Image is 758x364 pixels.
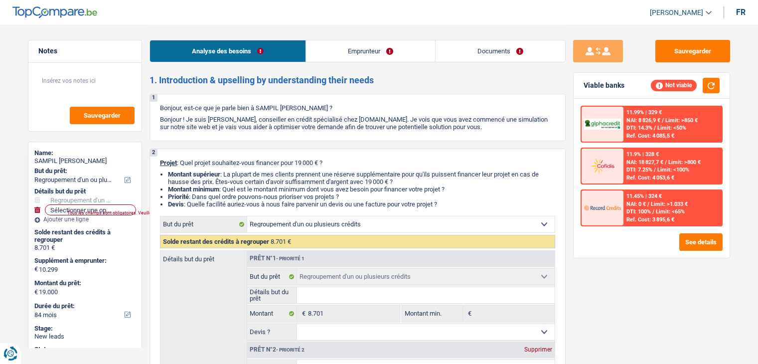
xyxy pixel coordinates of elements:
label: Montant min. [402,306,463,322]
p: Bonjour ! Je suis [PERSON_NAME], conseiller en crédit spécialisé chez [DOMAIN_NAME]. Je vois que ... [160,116,555,131]
button: Sauvegarder [70,107,135,124]
a: [PERSON_NAME] [642,4,712,21]
div: Prêt n°2 [247,347,307,353]
h2: 1. Introduction & upselling by understanding their needs [150,75,566,86]
div: New leads [34,333,136,341]
span: DTI: 100% [626,208,651,215]
span: / [647,201,649,207]
span: Limit: >1.033 € [651,201,688,207]
span: Sauvegarder [84,112,121,119]
li: : Quel est le montant minimum dont vous avez besoin pour financer votre projet ? [168,185,555,193]
p: Bonjour, est-ce que je parle bien à SAMPIL [PERSON_NAME] ? [160,104,555,112]
div: Solde restant des crédits à regrouper [34,228,136,244]
button: Sauvegarder [655,40,730,62]
label: Devis ? [247,324,298,340]
div: Viable banks [584,81,624,90]
img: Record Credits [584,198,621,217]
div: 11.99% | 329 € [626,109,662,116]
span: € [297,306,308,322]
span: / [652,208,654,215]
div: 8.701 € [34,244,136,252]
span: NAI: 0 € [626,201,646,207]
span: Limit: >800 € [668,159,701,166]
a: Analyse des besoins [150,40,305,62]
span: Limit: <65% [656,208,685,215]
label: Montant du prêt: [34,279,134,287]
div: 1 [150,94,157,102]
span: Projet [160,159,177,167]
h5: Notes [38,47,132,55]
div: 2 [150,149,157,157]
label: But du prêt [160,216,247,232]
li: : Quelle facilité auriez-vous à nous faire parvenir un devis ou une facture pour votre projet ? [168,200,555,208]
li: : Dans quel ordre pouvons-nous prioriser vos projets ? [168,193,555,200]
span: / [665,159,667,166]
label: But du prêt [247,269,298,285]
div: Ref. Cost: 4 085,5 € [626,133,674,139]
div: Prêt n°1 [247,255,307,262]
label: Montant [247,306,298,322]
span: Devis [168,200,184,208]
span: 8.701 € [271,238,291,245]
span: [PERSON_NAME] [650,8,703,17]
span: Limit: <50% [657,125,686,131]
label: Détails but du prêt [160,251,247,262]
div: Not viable [651,80,697,91]
strong: Montant supérieur [168,171,220,178]
span: Solde restant des crédits à regrouper [163,238,269,245]
label: Détails but du prêt [247,287,298,303]
span: / [662,117,664,124]
a: Documents [436,40,565,62]
span: Limit: <100% [657,167,689,173]
img: Cofidis [584,157,621,175]
label: Supplément à emprunter: [34,257,134,265]
label: But du prêt: [34,167,134,175]
div: SAMPIL [PERSON_NAME] [34,157,136,165]
img: TopCompare Logo [12,6,97,18]
span: € [34,288,38,296]
div: 11.9% | 328 € [626,151,659,158]
img: AlphaCredit [584,119,621,130]
span: € [463,306,474,322]
div: Name: [34,149,136,157]
span: NAI: 18 827,7 € [626,159,663,166]
span: - Priorité 1 [276,256,304,261]
div: Ajouter une ligne [34,216,136,223]
label: Durée du prêt: [34,302,134,310]
div: Stage: [34,325,136,333]
div: Supprimer [522,347,555,353]
span: € [34,265,38,273]
div: fr [736,7,746,17]
div: Ref. Cost: 4 053,6 € [626,175,674,181]
button: See details [679,233,723,251]
a: Emprunteur [306,40,435,62]
span: / [654,125,656,131]
span: Limit: >850 € [665,117,698,124]
li: : La plupart de mes clients prennent une réserve supplémentaire pour qu'ils puissent financer leu... [168,171,555,185]
strong: Montant minimum [168,185,219,193]
span: DTI: 14.3% [626,125,652,131]
span: NAI: 8 826,9 € [626,117,660,124]
span: / [654,167,656,173]
div: Détails but du prêt [34,187,136,195]
div: 11.45% | 324 € [626,193,662,199]
div: Tous les champs sont obligatoires. Veuillez fournir une réponse plus longue [67,211,128,215]
div: Ref. Cost: 3 895,6 € [626,216,674,223]
span: DTI: 7.25% [626,167,652,173]
div: Status: [34,346,136,354]
span: - Priorité 2 [276,347,304,353]
strong: Priorité [168,193,189,200]
p: : Quel projet souhaitez-vous financer pour 19 000 € ? [160,159,555,167]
